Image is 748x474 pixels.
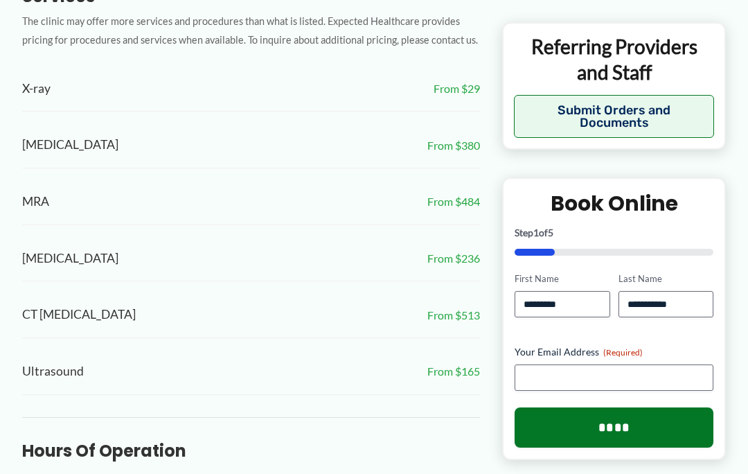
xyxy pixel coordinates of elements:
span: MRA [22,191,49,213]
span: X-ray [22,78,51,100]
span: (Required) [603,346,643,357]
span: Ultrasound [22,360,84,383]
label: First Name [515,272,609,286]
span: From $236 [427,248,480,269]
span: 1 [533,227,539,238]
button: Submit Orders and Documents [514,95,714,138]
span: From $165 [427,361,480,382]
span: CT [MEDICAL_DATA] [22,304,136,326]
span: From $380 [427,135,480,156]
p: The clinic may offer more services and procedures than what is listed. Expected Healthcare provid... [22,12,480,50]
p: Referring Providers and Staff [514,34,714,85]
span: [MEDICAL_DATA] [22,134,118,157]
h3: Hours of Operation [22,440,480,462]
h2: Book Online [515,190,713,217]
label: Your Email Address [515,344,713,358]
span: From $513 [427,305,480,326]
span: [MEDICAL_DATA] [22,247,118,270]
p: Step of [515,228,713,238]
label: Last Name [618,272,713,286]
span: From $29 [434,78,480,99]
span: 5 [548,227,553,238]
span: From $484 [427,191,480,212]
